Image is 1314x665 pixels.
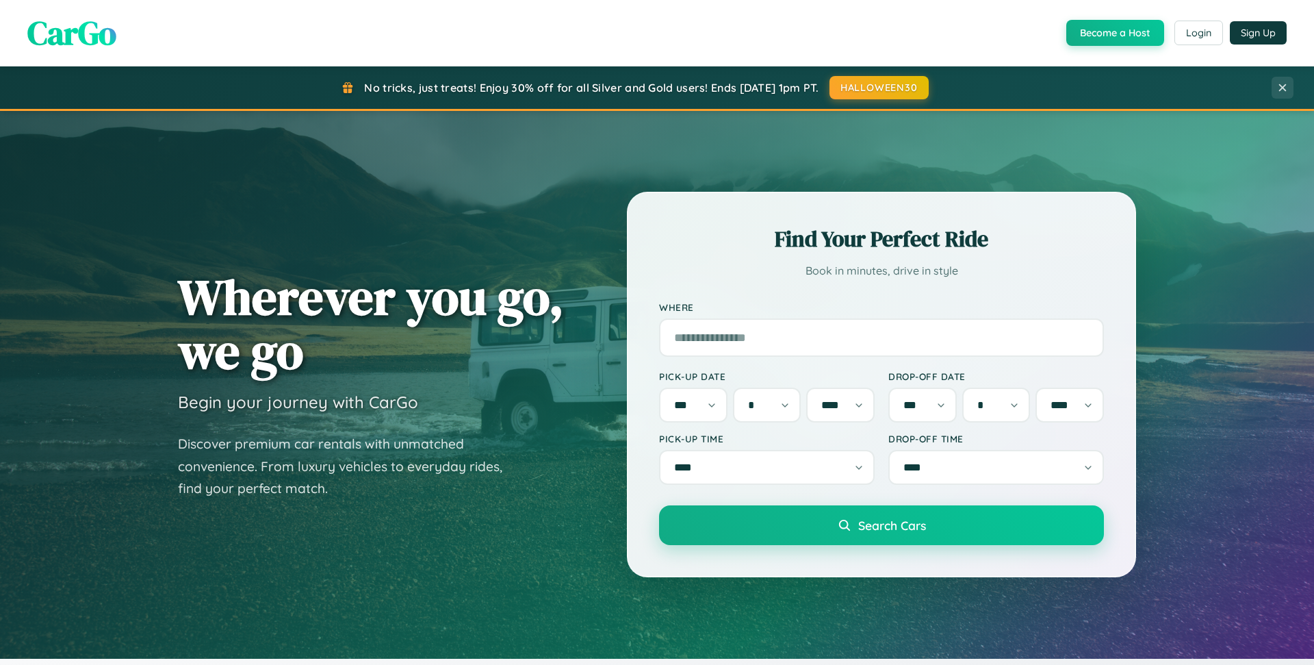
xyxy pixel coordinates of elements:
[1230,21,1287,45] button: Sign Up
[659,261,1104,281] p: Book in minutes, drive in style
[1066,20,1164,46] button: Become a Host
[1174,21,1223,45] button: Login
[178,392,418,412] h3: Begin your journey with CarGo
[659,433,875,444] label: Pick-up Time
[659,301,1104,313] label: Where
[858,518,926,533] span: Search Cars
[888,433,1104,444] label: Drop-off Time
[659,505,1104,545] button: Search Cars
[888,371,1104,382] label: Drop-off Date
[178,433,520,500] p: Discover premium car rentals with unmatched convenience. From luxury vehicles to everyday rides, ...
[829,76,929,99] button: HALLOWEEN30
[27,10,116,55] span: CarGo
[659,371,875,382] label: Pick-up Date
[364,81,819,95] span: No tricks, just treats! Enjoy 30% off for all Silver and Gold users! Ends [DATE] 1pm PT.
[178,270,564,378] h1: Wherever you go, we go
[659,224,1104,254] h2: Find Your Perfect Ride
